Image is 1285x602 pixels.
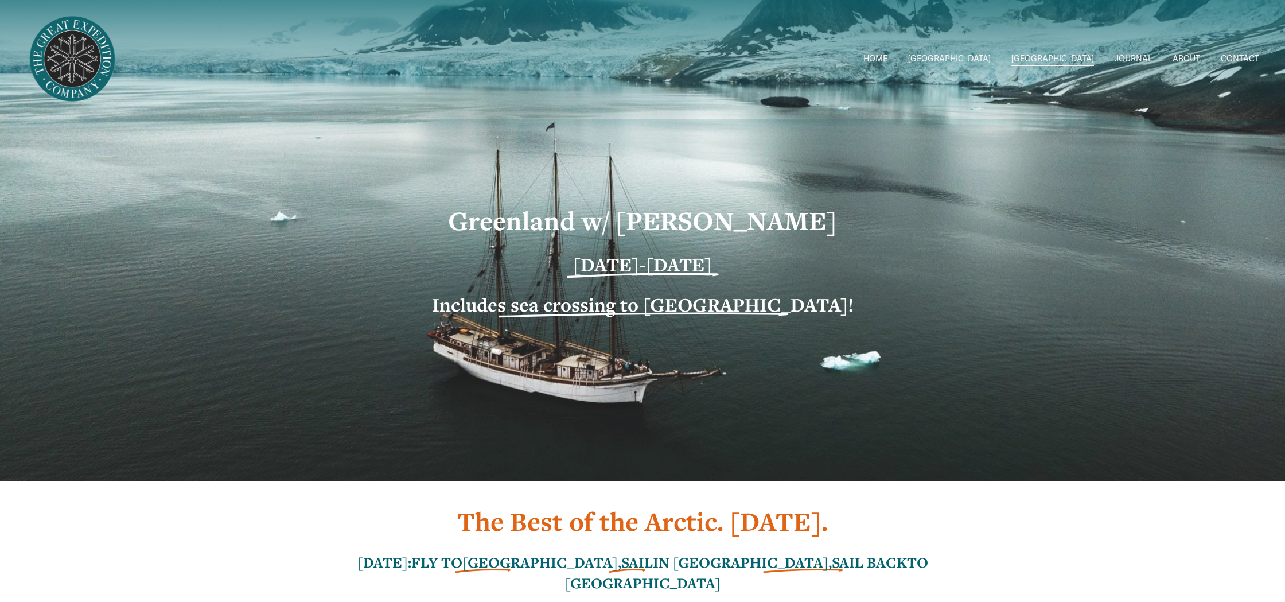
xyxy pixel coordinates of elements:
[448,203,837,238] strong: Greenland w/ [PERSON_NAME]
[462,553,621,572] strong: [GEOGRAPHIC_DATA],
[411,553,462,572] strong: FLY TO
[1173,51,1200,68] a: ABOUT
[357,553,411,572] strong: [DATE]:
[432,292,854,317] strong: Includes sea crossing to [GEOGRAPHIC_DATA]!
[573,252,712,277] strong: [DATE]-[DATE]
[1221,51,1259,68] a: CONTACT
[1115,51,1152,68] a: JOURNAL
[653,553,832,572] strong: IN [GEOGRAPHIC_DATA],
[457,504,828,539] strong: The Best of the Arctic. [DATE].
[1011,52,1094,67] span: [GEOGRAPHIC_DATA]
[621,553,653,572] strong: SAIL
[908,51,991,68] a: folder dropdown
[908,52,991,67] span: [GEOGRAPHIC_DATA]
[863,51,887,68] a: HOME
[26,13,119,106] img: Arctic Expeditions
[1011,51,1094,68] a: folder dropdown
[832,553,907,572] strong: SAIL BACK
